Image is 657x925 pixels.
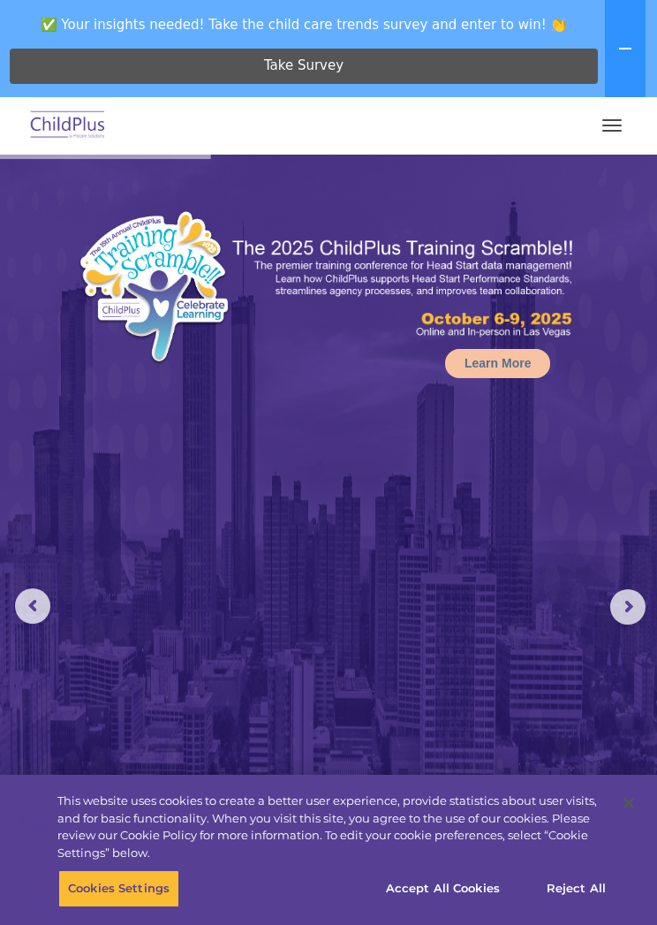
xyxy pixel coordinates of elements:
[445,349,550,378] a: Learn More
[264,50,344,81] span: Take Survey
[521,870,631,907] button: Reject All
[283,102,336,116] span: Last name
[283,175,358,188] span: Phone number
[58,870,179,907] button: Cookies Settings
[26,105,109,147] img: ChildPlus by Procare Solutions
[609,784,648,823] button: Close
[57,792,610,861] div: This website uses cookies to create a better user experience, provide statistics about user visit...
[7,7,601,42] span: ✅ Your insights needed! Take the child care trends survey and enter to win! 👏
[376,870,510,907] button: Accept All Cookies
[10,49,598,84] a: Take Survey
